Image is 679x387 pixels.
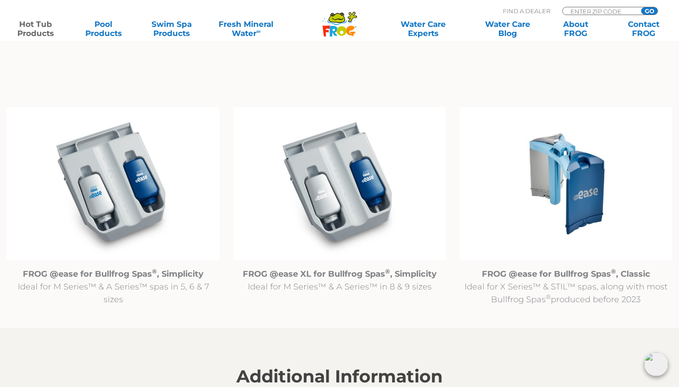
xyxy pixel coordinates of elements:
a: ContactFROG [617,20,670,38]
sup: ∞ [256,28,261,35]
a: Water CareExperts [380,20,466,38]
p: Find A Dealer [503,7,550,15]
sup: ® [611,268,616,275]
a: Hot TubProducts [9,20,62,38]
strong: FROG @ease for Bullfrog Spas , Simplicity [23,269,204,279]
a: AboutFROG [549,20,602,38]
sup: ® [546,293,551,300]
a: PoolProducts [77,20,130,38]
a: Swim SpaProducts [145,20,198,38]
p: Ideal for M Series™ & A Series™ spas in 5, 6 & 7 sizes [7,268,219,306]
a: Fresh MineralWater∞ [213,20,279,38]
strong: FROG @ease for Bullfrog Spas , Classic [482,269,650,279]
strong: FROG @ease XL for Bullfrog Spas , Simplicity [243,269,437,279]
h2: Additional Information [59,366,620,387]
p: Ideal for X Series™ & STIL™ spas, along with most Bullfrog Spas produced before 2023 [460,268,672,306]
input: Zip Code Form [569,7,631,15]
img: @ease_Bullfrog_FROG @easeXL for Bullfrog Spas with Filter [233,107,446,260]
input: GO [641,7,658,15]
sup: ® [152,268,157,275]
img: Untitled design (94) [460,107,672,260]
sup: ® [385,268,390,275]
img: @ease_Bullfrog_FROG @ease R180 for Bullfrog Spas with Filter [7,107,219,260]
a: Water CareBlog [481,20,534,38]
img: openIcon [644,352,668,376]
p: Ideal for M Series™ & A Series™ in 8 & 9 sizes [233,268,446,293]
